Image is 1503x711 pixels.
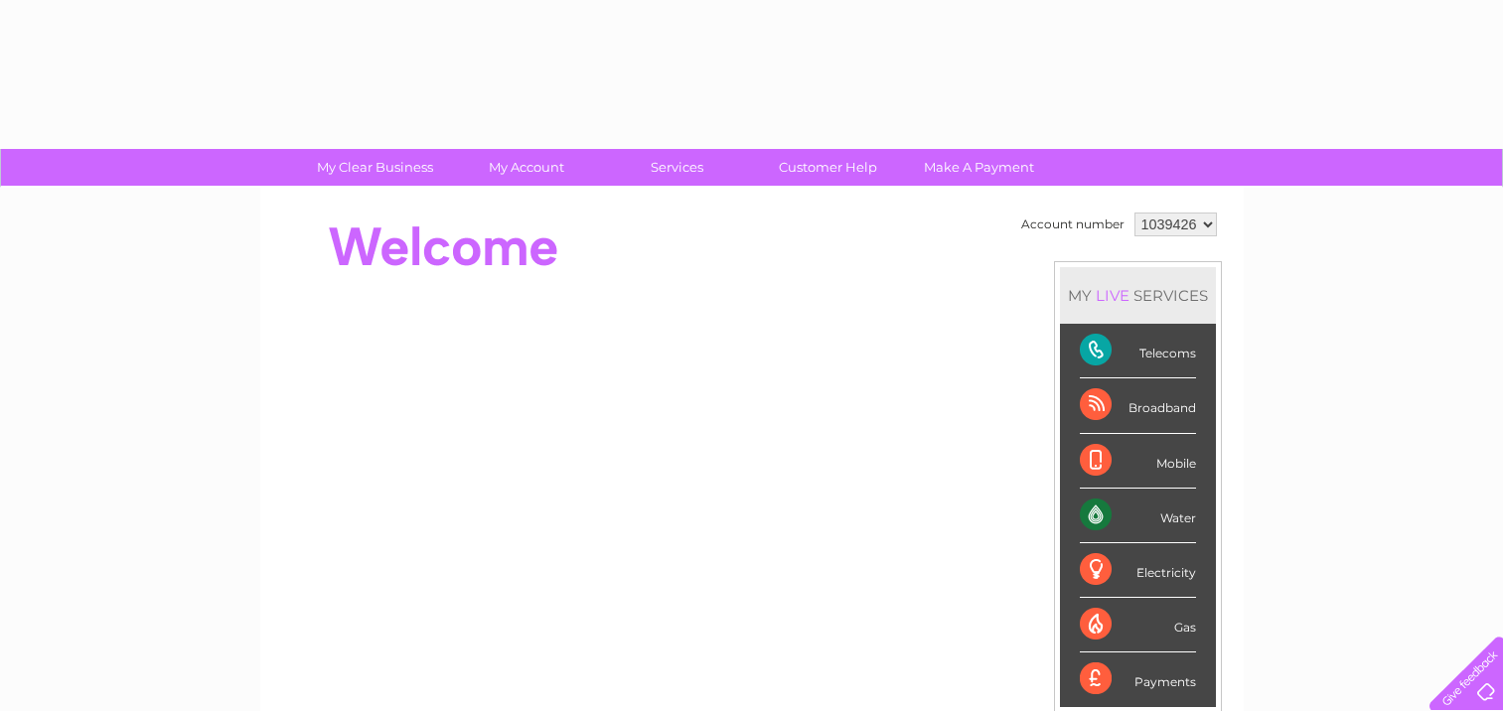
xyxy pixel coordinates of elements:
div: Telecoms [1080,324,1196,378]
div: Water [1080,489,1196,543]
div: LIVE [1092,286,1133,305]
div: MY SERVICES [1060,267,1216,324]
div: Broadband [1080,378,1196,433]
a: Make A Payment [897,149,1061,186]
td: Account number [1016,208,1129,241]
a: My Clear Business [293,149,457,186]
a: Customer Help [746,149,910,186]
a: My Account [444,149,608,186]
div: Gas [1080,598,1196,652]
a: Services [595,149,759,186]
div: Mobile [1080,434,1196,489]
div: Electricity [1080,543,1196,598]
div: Payments [1080,652,1196,706]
